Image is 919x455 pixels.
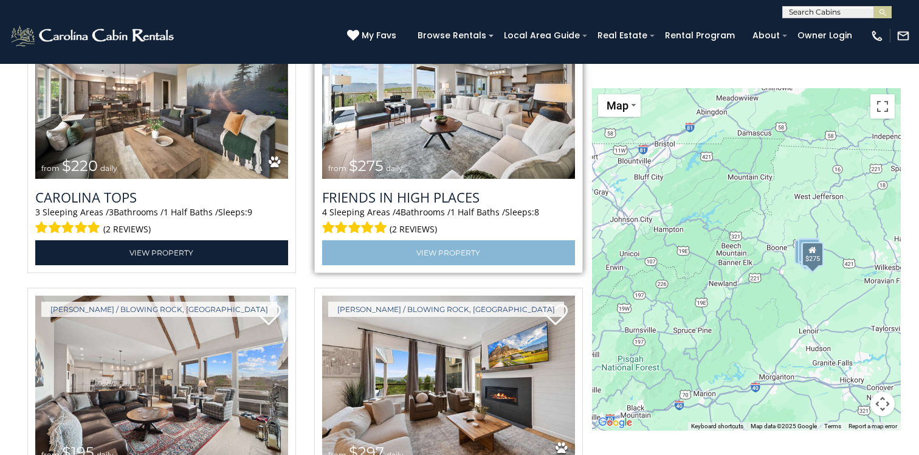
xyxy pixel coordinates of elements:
a: Carolina Tops [35,188,288,206]
button: Keyboard shortcuts [691,422,743,431]
a: Terms (opens in new tab) [824,423,841,429]
a: Browse Rentals [411,26,492,45]
a: Friends In High Places from $275 daily [322,9,575,179]
span: (2 reviews) [103,221,151,237]
button: Change map style [598,94,641,117]
span: 4 [396,206,401,218]
div: $200 [798,238,820,263]
div: Sleeping Areas / Bathrooms / Sleeps: [35,206,288,237]
span: $220 [62,157,98,175]
a: Rental Program [659,26,741,45]
img: Carolina Tops [35,9,288,179]
span: Map data ©2025 Google [751,423,817,429]
span: 1 Half Baths / [450,206,505,218]
a: Carolina Tops from $220 daily [35,9,288,179]
img: White-1-2.png [9,24,177,48]
a: Open this area in Google Maps (opens a new window) [595,415,635,431]
span: daily [100,164,117,173]
span: daily [386,164,403,173]
span: from [328,164,346,173]
a: View Property [322,240,575,265]
img: Google [595,415,635,431]
a: View Property [35,240,288,265]
span: Map [607,99,628,112]
div: $275 [802,243,824,267]
div: $355 [794,240,816,264]
button: Map camera controls [870,392,895,416]
span: from [41,164,60,173]
a: Friends In High Places [322,188,575,206]
span: 3 [109,206,114,218]
img: mail-regular-white.png [897,29,910,43]
button: Toggle fullscreen view [870,94,895,119]
a: About [746,26,786,45]
span: $275 [349,157,384,175]
a: [PERSON_NAME] / Blowing Rock, [GEOGRAPHIC_DATA] [41,302,277,317]
span: 3 [35,206,40,218]
span: 8 [534,206,539,218]
a: Owner Login [791,26,858,45]
img: phone-regular-white.png [870,29,884,43]
span: My Favs [362,29,396,42]
span: 4 [322,206,327,218]
span: 1 Half Baths / [163,206,218,218]
a: Report a map error [848,423,897,429]
a: Local Area Guide [498,26,586,45]
div: Sleeping Areas / Bathrooms / Sleeps: [322,206,575,237]
span: 9 [247,206,252,218]
span: (2 reviews) [390,221,437,237]
a: [PERSON_NAME] / Blowing Rock, [GEOGRAPHIC_DATA] [328,302,564,317]
a: Real Estate [591,26,653,45]
a: My Favs [347,29,399,43]
img: Friends In High Places [322,9,575,179]
div: $525 [802,243,824,267]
